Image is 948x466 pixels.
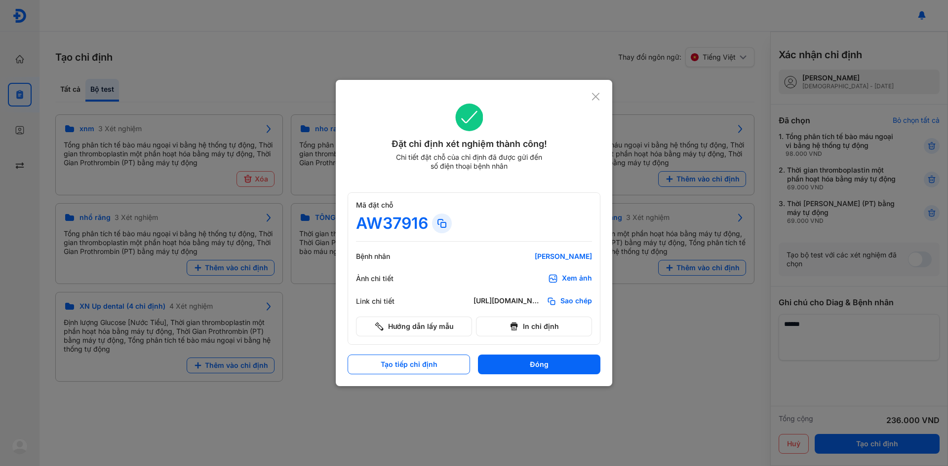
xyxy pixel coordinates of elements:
[476,317,592,336] button: In chỉ định
[348,355,470,374] button: Tạo tiếp chỉ định
[348,137,591,151] div: Đặt chỉ định xét nghiệm thành công!
[356,252,415,261] div: Bệnh nhân
[356,201,592,210] div: Mã đặt chỗ
[560,296,592,306] span: Sao chép
[356,317,472,336] button: Hướng dẫn lấy mẫu
[478,355,600,374] button: Đóng
[356,297,415,306] div: Link chi tiết
[474,296,543,306] div: [URL][DOMAIN_NAME]
[356,274,415,283] div: Ảnh chi tiết
[562,274,592,284] div: Xem ảnh
[356,214,428,233] div: AW37916
[392,153,547,171] div: Chi tiết đặt chỗ của chỉ định đã được gửi đến số điện thoại bệnh nhân
[474,252,592,261] div: [PERSON_NAME]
